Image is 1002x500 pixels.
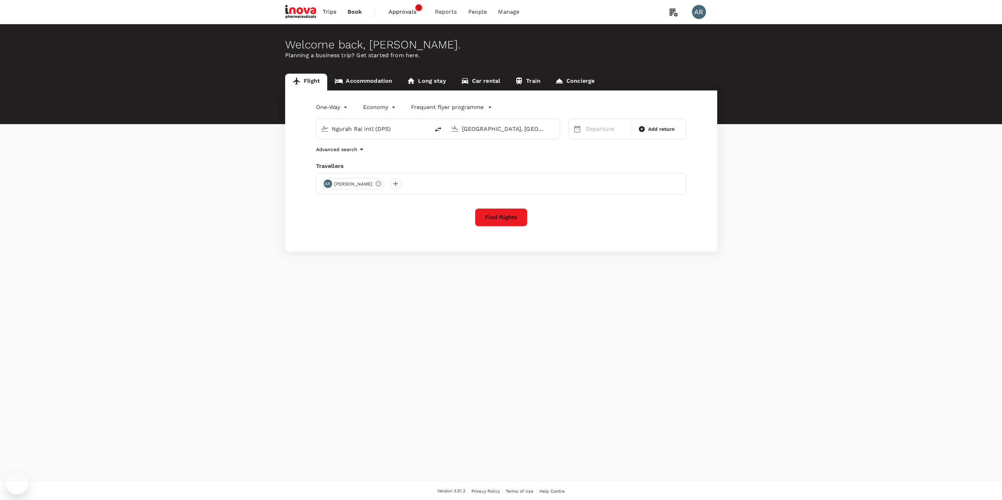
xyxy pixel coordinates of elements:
button: Open [425,128,426,129]
span: Trips [323,8,336,16]
span: [PERSON_NAME] [330,181,377,188]
input: Going to [462,123,545,134]
span: People [468,8,487,16]
a: Privacy Policy [471,487,500,495]
p: Planning a business trip? Get started from here. [285,51,717,60]
div: AR [324,180,332,188]
button: Advanced search [316,145,366,154]
img: iNova Pharmaceuticals [285,4,317,20]
span: Approvals [389,8,424,16]
button: Frequent flyer programme [411,103,492,112]
div: AR [692,5,706,19]
a: Train [507,74,548,90]
a: Terms of Use [506,487,533,495]
a: Car rental [453,74,508,90]
span: Add return [648,126,675,133]
span: Help Centre [539,489,565,494]
div: Economy [363,102,397,113]
div: One-Way [316,102,349,113]
div: AR[PERSON_NAME] [322,178,385,189]
span: Manage [498,8,519,16]
a: Accommodation [327,74,399,90]
span: Version 3.51.2 [437,488,465,495]
a: Concierge [548,74,602,90]
a: Long stay [399,74,453,90]
p: Advanced search [316,146,357,153]
p: Departure [586,125,627,133]
span: Terms of Use [506,489,533,494]
span: Book [348,8,362,16]
button: delete [430,121,446,138]
a: Flight [285,74,328,90]
span: 5 [415,4,422,11]
div: Welcome back , [PERSON_NAME] . [285,38,717,51]
a: Help Centre [539,487,565,495]
span: Reports [435,8,457,16]
p: Frequent flyer programme [411,103,484,112]
input: Depart from [332,123,415,134]
iframe: Button to launch messaging window [6,472,28,494]
button: Open [555,128,556,129]
div: Travellers [316,162,686,170]
button: Find flights [475,208,527,227]
span: Privacy Policy [471,489,500,494]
